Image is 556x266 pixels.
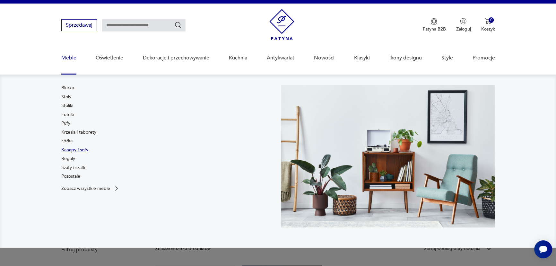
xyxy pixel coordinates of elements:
[61,85,74,91] a: Biurka
[174,21,182,29] button: Szukaj
[61,23,97,28] a: Sprzedawaj
[281,85,495,227] img: 969d9116629659dbb0bd4e745da535dc.jpg
[422,18,446,32] a: Ikona medaluPatyna B2B
[314,46,334,70] a: Nowości
[460,18,466,24] img: Ikonka użytkownika
[354,46,370,70] a: Klasyki
[456,18,471,32] button: Zaloguj
[431,18,437,25] img: Ikona medalu
[61,147,88,153] a: Kanapy i sofy
[269,9,294,40] img: Patyna - sklep z meblami i dekoracjami vintage
[472,46,495,70] a: Promocje
[422,18,446,32] button: Patyna B2B
[61,111,74,118] a: Fotele
[61,102,73,109] a: Stoliki
[61,129,96,136] a: Krzesła i taborety
[481,18,495,32] button: 0Koszyk
[61,164,86,171] a: Szafy i szafki
[61,46,76,70] a: Meble
[389,46,422,70] a: Ikony designu
[96,46,123,70] a: Oświetlenie
[441,46,453,70] a: Style
[229,46,247,70] a: Kuchnia
[61,186,110,191] p: Zobacz wszystkie meble
[61,120,70,127] a: Pufy
[481,26,495,32] p: Koszyk
[61,185,120,192] a: Zobacz wszystkie meble
[61,19,97,31] button: Sprzedawaj
[456,26,471,32] p: Zaloguj
[61,173,80,180] a: Pozostałe
[489,17,494,23] div: 0
[267,46,294,70] a: Antykwariat
[485,18,491,24] img: Ikona koszyka
[61,138,73,144] a: Łóżka
[534,240,552,258] iframe: Smartsupp widget button
[422,26,446,32] p: Patyna B2B
[143,46,209,70] a: Dekoracje i przechowywanie
[61,94,71,100] a: Stoły
[61,155,75,162] a: Regały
